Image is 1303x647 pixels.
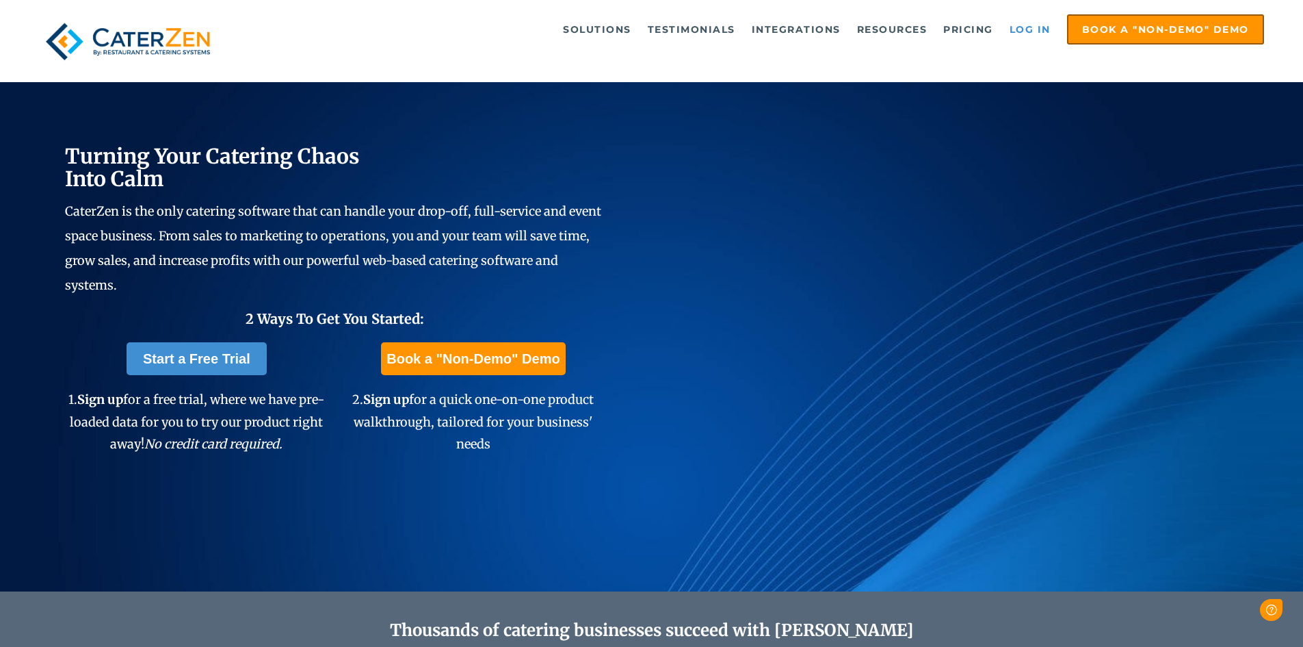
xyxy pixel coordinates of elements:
[936,16,1000,43] a: Pricing
[77,392,123,407] span: Sign up
[352,392,594,452] span: 2. for a quick one-on-one product walkthrough, tailored for your business' needs
[65,143,360,192] span: Turning Your Catering Chaos Into Calm
[1181,594,1288,632] iframe: Help widget launcher
[850,16,934,43] a: Resources
[1003,16,1057,43] a: Log in
[39,14,217,68] img: caterzen
[248,14,1264,45] div: Navigation Menu
[363,392,409,407] span: Sign up
[381,342,565,375] a: Book a "Non-Demo" Demo
[745,16,847,43] a: Integrations
[246,310,424,327] span: 2 Ways To Get You Started:
[641,16,742,43] a: Testimonials
[556,16,638,43] a: Solutions
[1067,14,1264,45] a: Book a "Non-Demo" Demo
[144,436,282,452] em: No credit card required.
[127,342,267,375] a: Start a Free Trial
[65,203,601,293] span: CaterZen is the only catering software that can handle your drop-off, full-service and event spac...
[68,392,324,452] span: 1. for a free trial, where we have pre-loaded data for you to try our product right away!
[131,621,1173,641] h2: Thousands of catering businesses succeed with [PERSON_NAME]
